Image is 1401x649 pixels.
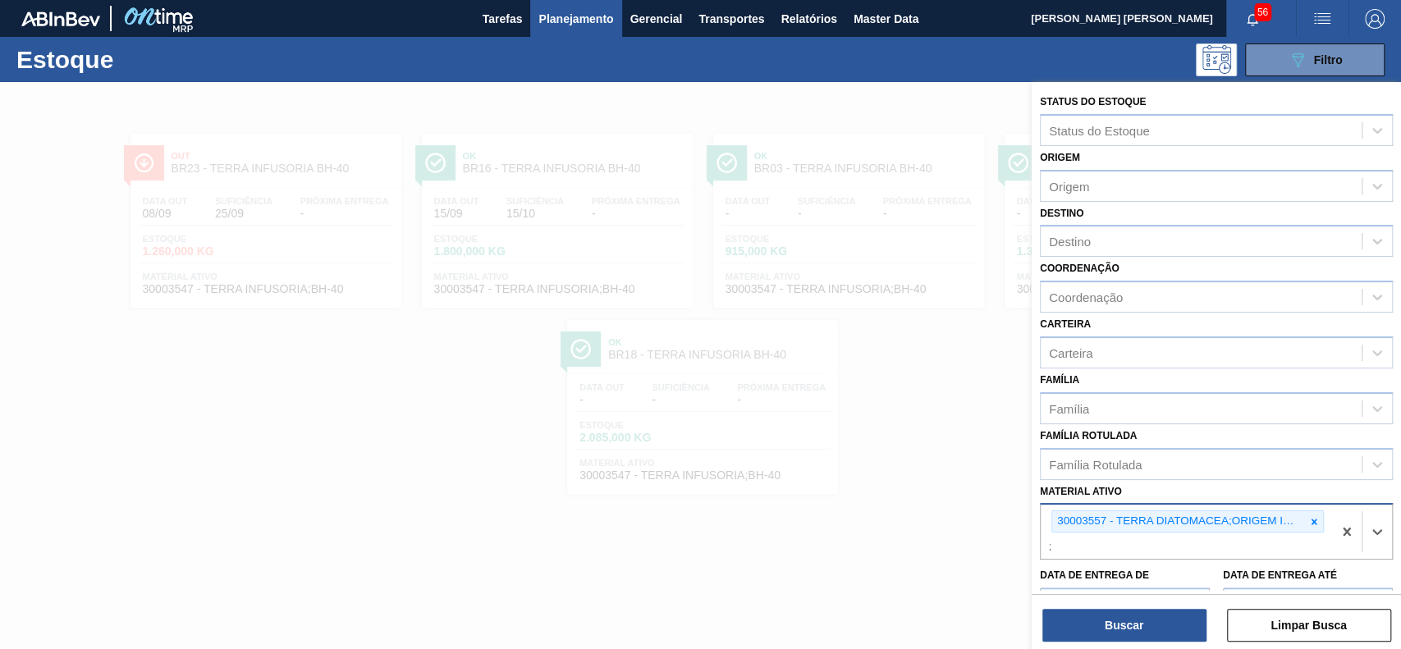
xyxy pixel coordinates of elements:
[1223,587,1393,620] input: dd/mm/yyyy
[1049,235,1091,249] div: Destino
[1040,318,1091,330] label: Carteira
[1040,569,1149,581] label: Data de Entrega de
[1245,43,1385,76] button: Filtro
[1040,263,1119,274] label: Coordenação
[1052,511,1305,532] div: 30003557 - TERRA DIATOMACEA;ORIGEM IMPORTADA
[483,9,523,29] span: Tarefas
[1040,587,1210,620] input: dd/mm/yyyy
[1314,53,1343,66] span: Filtro
[1226,7,1279,30] button: Notificações
[1049,345,1092,359] div: Carteira
[1312,9,1332,29] img: userActions
[21,11,100,26] img: TNhmsLtSVTkK8tSr43FrP2fwEKptu5GPRR3wAAAABJRU5ErkJggg==
[1196,43,1237,76] div: Pogramando: nenhum usuário selecionado
[1254,3,1271,21] span: 56
[781,9,836,29] span: Relatórios
[1049,457,1142,471] div: Família Rotulada
[538,9,613,29] span: Planejamento
[1040,374,1079,386] label: Família
[1040,486,1122,497] label: Material ativo
[698,9,764,29] span: Transportes
[1049,123,1150,137] div: Status do Estoque
[1049,401,1089,415] div: Família
[854,9,918,29] span: Master Data
[1040,152,1080,163] label: Origem
[1049,179,1089,193] div: Origem
[16,50,257,69] h1: Estoque
[1049,290,1123,304] div: Coordenação
[630,9,683,29] span: Gerencial
[1040,208,1083,219] label: Destino
[1040,96,1146,107] label: Status do Estoque
[1040,430,1137,441] label: Família Rotulada
[1223,569,1337,581] label: Data de Entrega até
[1365,9,1385,29] img: Logout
